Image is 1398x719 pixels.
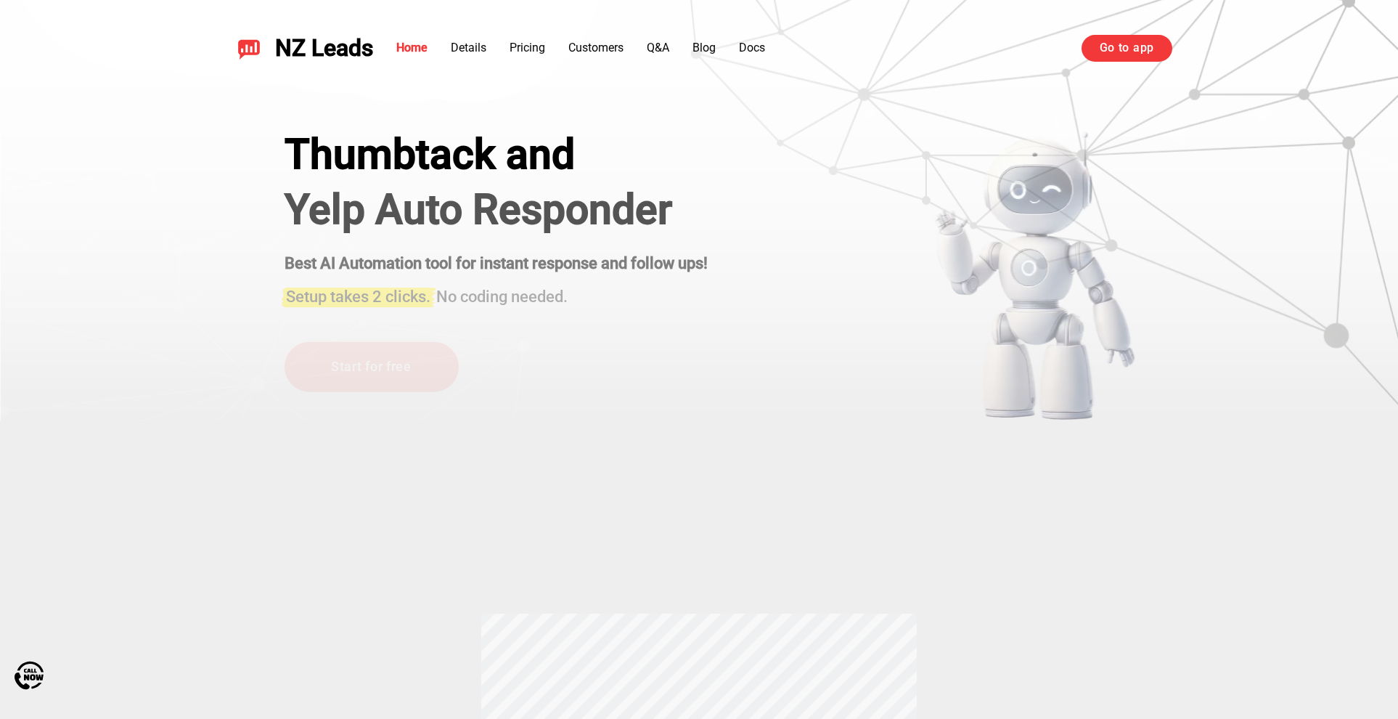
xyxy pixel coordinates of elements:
img: yelp bot [933,131,1136,421]
a: Home [396,41,428,54]
a: Go to app [1082,35,1172,61]
img: Call Now [15,661,44,690]
a: Blog [692,41,716,54]
span: NZ Leads [275,35,373,62]
a: Q&A [647,41,669,54]
strong: Best AI Automation tool for instant response and follow ups! [285,255,708,273]
a: Pricing [510,41,545,54]
img: NZ Leads logo [237,36,261,60]
a: Start for free [285,342,459,392]
a: Customers [568,41,624,54]
h3: No coding needed. [285,279,708,308]
div: Thumbtack and [285,131,708,179]
a: Docs [739,41,765,54]
h1: Yelp Auto Responder [285,186,708,234]
span: Setup takes 2 clicks. [286,288,430,306]
a: Details [451,41,486,54]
